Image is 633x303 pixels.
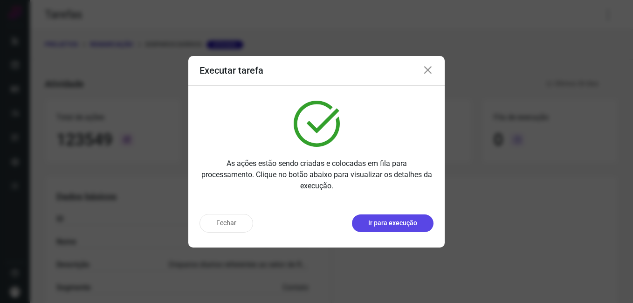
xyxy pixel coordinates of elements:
img: verified.svg [294,101,340,147]
button: Fechar [200,214,253,233]
p: As ações estão sendo criadas e colocadas em fila para processamento. Clique no botão abaixo para ... [200,158,433,192]
h3: Executar tarefa [200,65,263,76]
p: Ir para execução [368,218,417,228]
button: Ir para execução [352,214,433,232]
